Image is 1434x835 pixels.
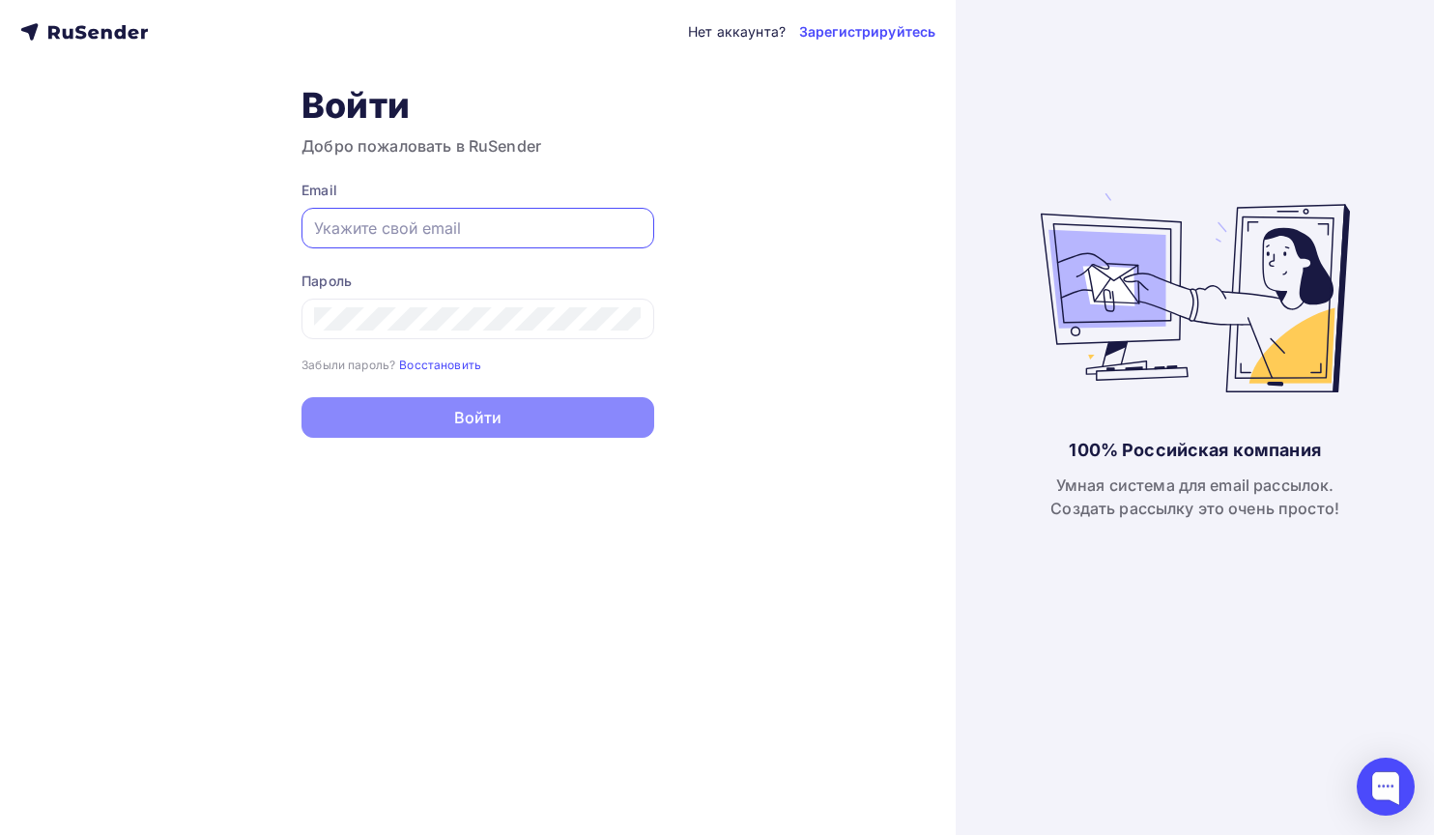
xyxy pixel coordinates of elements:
a: Восстановить [399,356,481,372]
div: Нет аккаунта? [688,22,786,42]
a: Зарегистрируйтесь [799,22,935,42]
small: Забыли пароль? [301,358,395,372]
div: Умная система для email рассылок. Создать рассылку это очень просто! [1050,474,1339,520]
input: Укажите свой email [314,216,642,240]
h1: Войти [301,84,654,127]
small: Восстановить [399,358,481,372]
div: Email [301,181,654,200]
button: Войти [301,397,654,438]
div: Пароль [301,272,654,291]
h3: Добро пожаловать в RuSender [301,134,654,158]
div: 100% Российская компания [1069,439,1320,462]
